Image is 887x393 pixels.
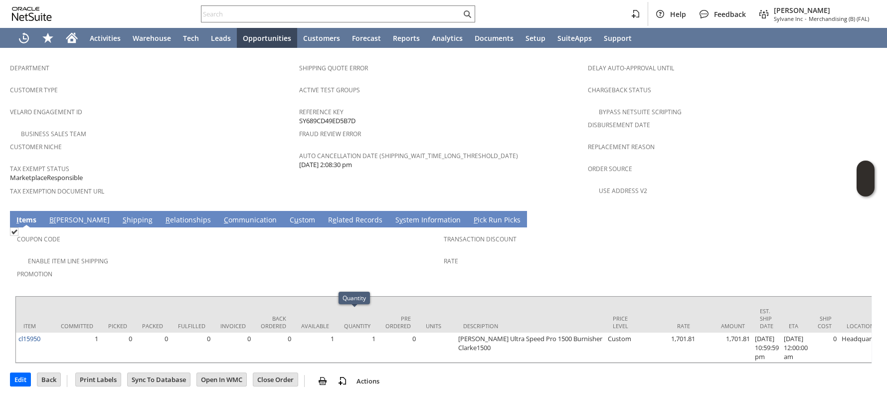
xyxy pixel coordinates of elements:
div: ETA [789,322,803,330]
input: Close Order [253,373,298,386]
td: 1,701.81 [698,333,752,363]
a: Recent Records [12,28,36,48]
div: Shortcuts [36,28,60,48]
a: Delay Auto-Approval Until [588,64,674,72]
div: Ship Cost [818,315,832,330]
a: Support [598,28,638,48]
img: print.svg [317,375,329,387]
span: Help [670,9,686,19]
td: 0 [213,333,253,363]
td: 0 [171,333,213,363]
a: Enable Item Line Shipping [28,257,108,265]
a: Department [10,64,49,72]
span: Leads [211,33,231,43]
a: Pick Run Picks [471,215,523,226]
a: Actions [353,377,383,386]
div: Units [426,322,448,330]
a: Disbursement Date [588,121,650,129]
div: Location [847,322,878,330]
div: Back Ordered [261,315,286,330]
span: Merchandising (B) (FAL) [809,15,869,22]
div: Packed [142,322,163,330]
a: Fraud Review Error [299,130,361,138]
td: 1 [337,333,378,363]
span: B [49,215,54,224]
a: Chargeback Status [588,86,651,94]
div: Available [301,322,329,330]
a: Home [60,28,84,48]
a: Shipping Quote Error [299,64,368,72]
span: C [224,215,228,224]
div: Committed [61,322,93,330]
div: Picked [108,322,127,330]
input: Open In WMC [197,373,246,386]
a: Reference Key [299,108,344,116]
td: [DATE] 10:59:59 pm [752,333,781,363]
a: Leads [205,28,237,48]
input: Edit [10,373,30,386]
td: 0 [101,333,135,363]
img: Checked [10,227,18,236]
div: Item [23,322,46,330]
a: Related Records [326,215,385,226]
a: Business Sales Team [21,130,86,138]
a: SuiteApps [551,28,598,48]
div: Pre Ordered [385,315,411,330]
div: Quantity [343,294,366,302]
a: Order Source [588,165,632,173]
span: SY689CD49ED5B7D [299,116,355,126]
div: Invoiced [220,322,246,330]
a: Reports [387,28,426,48]
span: Customers [303,33,340,43]
a: Communication [221,215,279,226]
span: Tech [183,33,199,43]
td: 0 [378,333,418,363]
span: Support [604,33,632,43]
div: Quantity [344,322,370,330]
a: Customer Niche [10,143,62,151]
span: Documents [475,33,514,43]
td: 0 [135,333,171,363]
a: cl15950 [18,334,40,343]
a: Unrolled view on [859,213,871,225]
span: Forecast [352,33,381,43]
a: Tax Exempt Status [10,165,69,173]
iframe: Click here to launch Oracle Guided Learning Help Panel [857,161,875,196]
div: Fulfilled [178,322,205,330]
div: Est. Ship Date [760,307,774,330]
span: Activities [90,33,121,43]
td: 0 [810,333,839,363]
span: [PERSON_NAME] [774,5,869,15]
input: Back [37,373,60,386]
svg: Home [66,32,78,44]
a: Use Address V2 [599,187,647,195]
span: - [805,15,807,22]
span: SuiteApps [557,33,592,43]
a: Velaro Engagement ID [10,108,82,116]
a: Opportunities [237,28,297,48]
td: Headquarters [839,333,886,363]
span: Reports [393,33,420,43]
a: Replacement reason [588,143,655,151]
span: I [16,215,19,224]
a: Tech [177,28,205,48]
span: R [166,215,170,224]
a: Transaction Discount [444,235,517,243]
a: Coupon Code [17,235,60,243]
svg: Shortcuts [42,32,54,44]
a: Tax Exemption Document URL [10,187,104,196]
a: System Information [393,215,463,226]
td: [PERSON_NAME] Ultra Speed Pro 1500 Burnisher Clarke1500 [456,333,605,363]
a: Customer Type [10,86,58,94]
a: Analytics [426,28,469,48]
span: e [333,215,337,224]
a: Auto Cancellation Date (shipping_wait_time_long_threshold_date) [299,152,518,160]
a: Forecast [346,28,387,48]
img: add-record.svg [337,375,349,387]
span: Opportunities [243,33,291,43]
a: B[PERSON_NAME] [47,215,112,226]
td: 0 [253,333,294,363]
input: Print Labels [76,373,121,386]
svg: Search [461,8,473,20]
input: Sync To Database [128,373,190,386]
